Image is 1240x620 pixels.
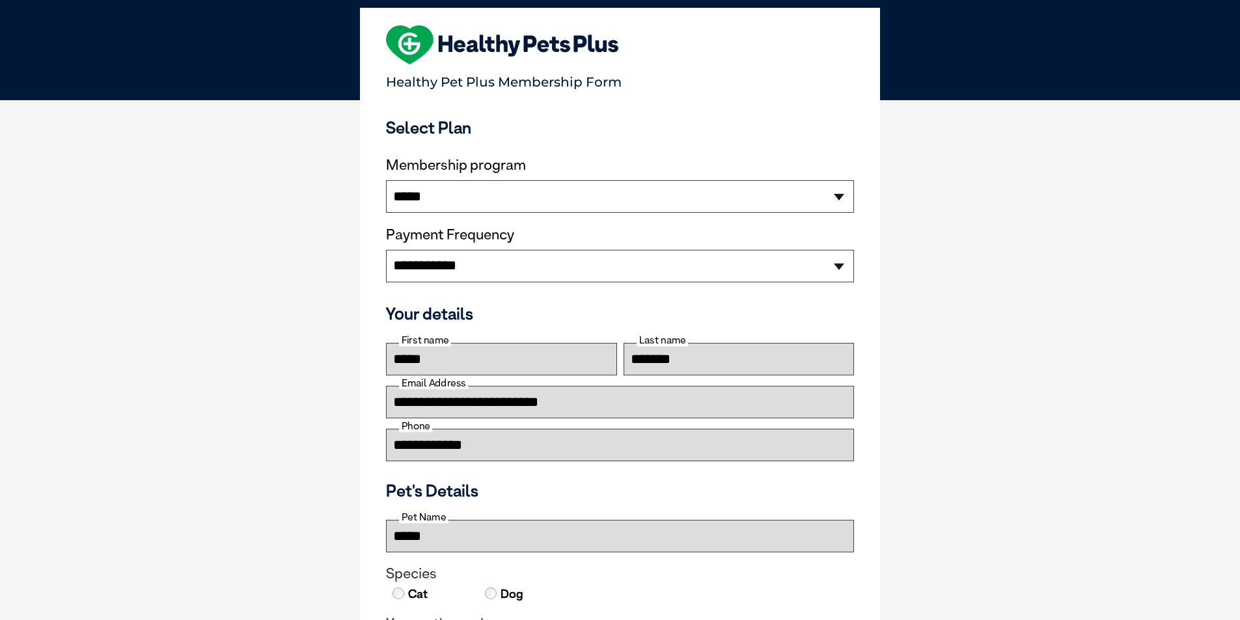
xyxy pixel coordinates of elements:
[386,25,618,64] img: heart-shape-hpp-logo-large.png
[399,334,451,346] label: First name
[386,68,854,90] p: Healthy Pet Plus Membership Form
[381,481,859,500] h3: Pet's Details
[399,420,432,432] label: Phone
[386,118,854,137] h3: Select Plan
[386,157,854,174] label: Membership program
[386,565,854,582] legend: Species
[386,304,854,323] h3: Your details
[386,226,514,243] label: Payment Frequency
[637,334,688,346] label: Last name
[399,377,468,389] label: Email Address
